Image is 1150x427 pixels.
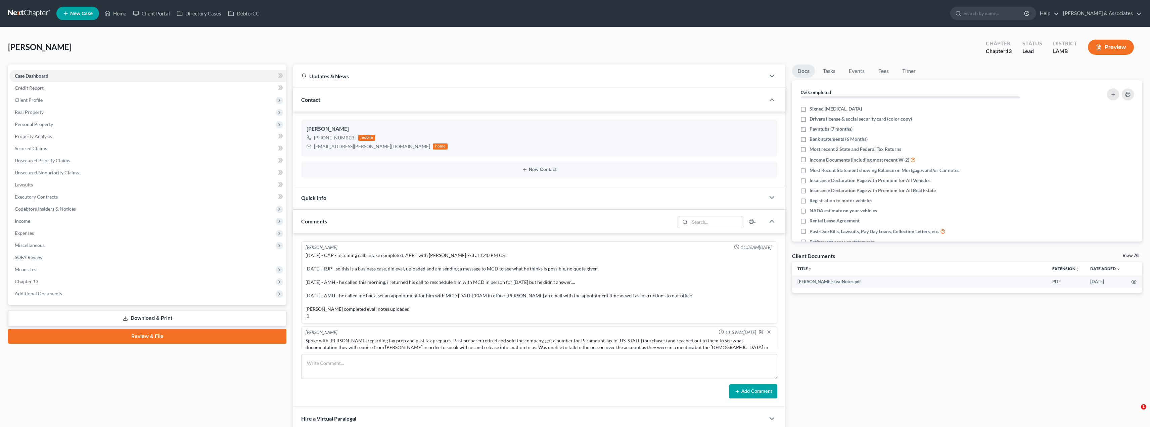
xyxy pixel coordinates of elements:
[173,7,225,19] a: Directory Cases
[15,85,44,91] span: Credit Report
[1090,266,1120,271] a: Date Added expand_more
[15,170,79,175] span: Unsecured Nonpriority Claims
[810,187,936,194] span: Insurance Declaration Page with Premium for All Real Estate
[15,194,58,200] span: Executory Contracts
[1085,275,1126,288] td: [DATE]
[15,266,38,272] span: Means Test
[873,65,894,78] a: Fees
[70,11,93,16] span: New Case
[986,47,1012,55] div: Chapter
[843,65,870,78] a: Events
[15,218,30,224] span: Income
[1022,47,1042,55] div: Lead
[314,143,430,150] div: [EMAIL_ADDRESS][PERSON_NAME][DOMAIN_NAME]
[1075,267,1079,271] i: unfold_more
[301,415,356,422] span: Hire a Virtual Paralegal
[810,239,875,245] span: Retirement account statements
[301,96,320,103] span: Contact
[15,206,76,212] span: Codebtors Insiders & Notices
[306,329,337,336] div: [PERSON_NAME]
[9,82,286,94] a: Credit Report
[9,155,286,167] a: Unsecured Priority Claims
[225,7,263,19] a: DebtorCC
[15,291,62,296] span: Additional Documents
[1006,48,1012,54] span: 13
[301,73,757,80] div: Updates & News
[1047,275,1085,288] td: PDF
[15,230,34,236] span: Expenses
[810,136,868,142] span: Bank statements (6 Months)
[15,279,38,284] span: Chapter 13
[810,105,862,112] span: Signed [MEDICAL_DATA]
[15,145,47,151] span: Secured Claims
[792,275,1047,288] td: [PERSON_NAME]-EvalNotes.pdf
[810,207,877,214] span: NADA estimate on your vehicles
[9,179,286,191] a: Lawsuits
[314,134,356,141] div: [PHONE_NUMBER]
[810,126,853,132] span: Pay stubs (7 months)
[818,65,841,78] a: Tasks
[810,167,959,174] span: Most Recent Statement showing Balance on Mortgages and/or Car notes
[986,40,1012,47] div: Chapter
[15,158,70,163] span: Unsecured Priority Claims
[797,266,812,271] a: Titleunfold_more
[306,244,337,251] div: [PERSON_NAME]
[1141,404,1146,410] span: 1
[301,195,326,201] span: Quick Info
[15,97,43,103] span: Client Profile
[301,218,327,224] span: Comments
[306,252,773,319] div: [DATE] - CAP - incoming call, intake completed, APPT with [PERSON_NAME] 7/8 at 1:40 PM CST [DATE]...
[1037,7,1059,19] a: Help
[8,310,286,326] a: Download & Print
[8,42,72,52] span: [PERSON_NAME]
[810,116,912,122] span: Drivers license & social security card (color copy)
[15,109,44,115] span: Real Property
[358,135,375,141] div: mobile
[792,252,835,259] div: Client Documents
[810,157,909,163] span: Income Documents (Including most recent W-2)
[1052,266,1079,271] a: Extensionunfold_more
[306,337,773,357] div: Spoke with [PERSON_NAME] regarding tax prep and past tax prepares. Past preparer retired and sold...
[1053,40,1077,47] div: District
[9,142,286,155] a: Secured Claims
[9,251,286,263] a: SOFA Review
[8,329,286,344] a: Review & File
[725,329,756,336] span: 11:59AM[DATE]
[810,177,930,184] span: Insurance Declaration Page with Premium for All Vehicles
[1127,404,1143,420] iframe: Intercom live chat
[1088,40,1134,55] button: Preview
[15,254,43,260] span: SOFA Review
[808,267,812,271] i: unfold_more
[897,65,921,78] a: Timer
[307,167,772,172] button: New Contact
[1116,267,1120,271] i: expand_more
[15,121,53,127] span: Personal Property
[130,7,173,19] a: Client Portal
[1022,40,1042,47] div: Status
[15,133,52,139] span: Property Analysis
[810,228,939,235] span: Past-Due Bills, Lawsuits, Pay Day Loans, Collection Letters, etc.
[15,73,48,79] span: Case Dashboard
[433,143,448,150] div: home
[101,7,130,19] a: Home
[810,146,901,153] span: Most recent 2 State and Federal Tax Returns
[9,167,286,179] a: Unsecured Nonpriority Claims
[9,70,286,82] a: Case Dashboard
[964,7,1025,19] input: Search by name...
[1122,253,1139,258] a: View All
[801,89,831,95] strong: 0% Completed
[9,130,286,142] a: Property Analysis
[792,65,815,78] a: Docs
[15,182,33,187] span: Lawsuits
[1060,7,1142,19] a: [PERSON_NAME] & Associates
[15,242,45,248] span: Miscellaneous
[810,217,860,224] span: Rental Lease Agreement
[810,197,872,204] span: Registration to motor vehicles
[729,384,777,398] button: Add Comment
[741,244,772,251] span: 11:36AM[DATE]
[1053,47,1077,55] div: LAMB
[690,216,743,228] input: Search...
[307,125,772,133] div: [PERSON_NAME]
[9,191,286,203] a: Executory Contracts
